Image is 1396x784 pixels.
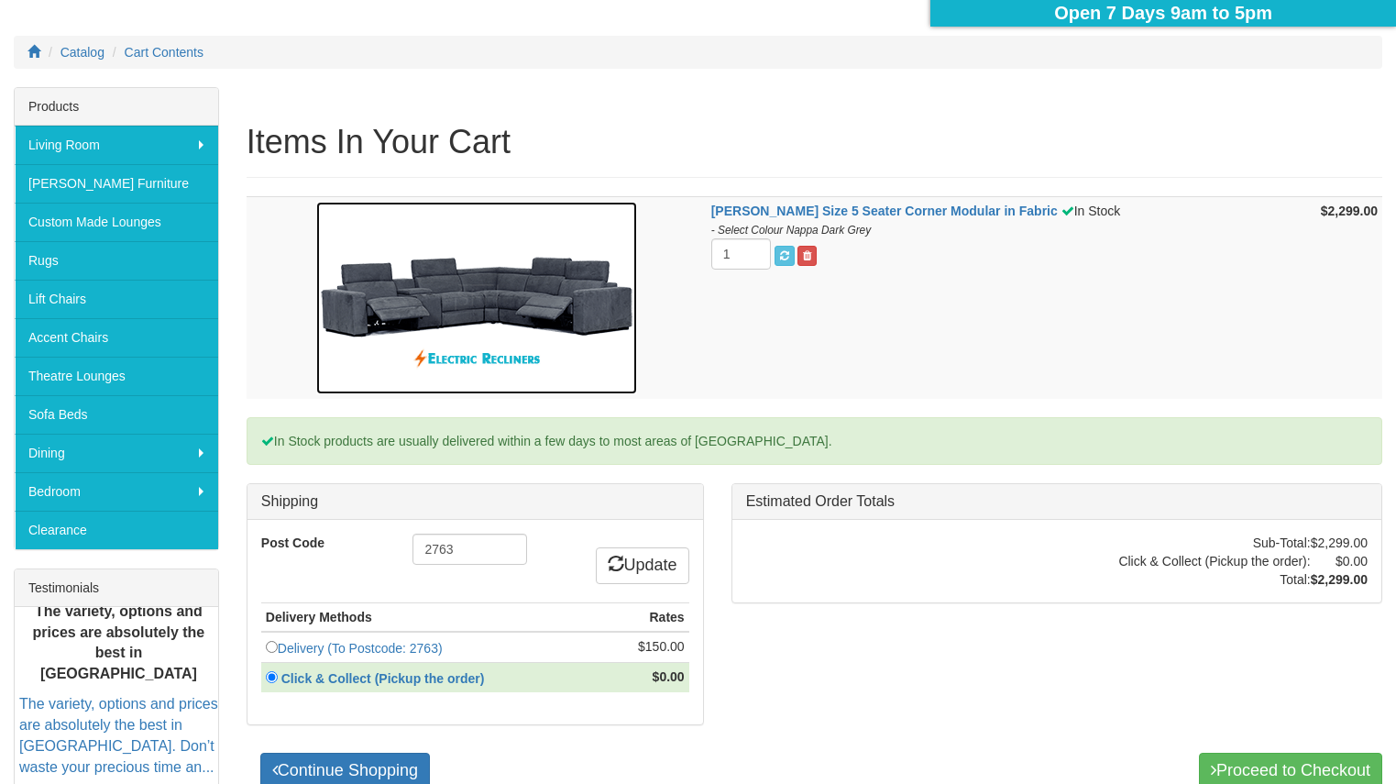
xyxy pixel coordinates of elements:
img: Marlow King Size 5 Seater Corner Modular in Fabric [316,202,637,394]
h3: Shipping [261,493,689,510]
a: [PERSON_NAME] Size 5 Seater Corner Modular in Fabric [711,204,1058,218]
a: The variety, options and prices are absolutely the best in [GEOGRAPHIC_DATA]. Don’t waste your pr... [19,696,218,775]
td: $150.00 [608,632,688,663]
a: Cart Contents [125,45,203,60]
i: - Select Colour Nappa Dark Grey [711,224,871,237]
div: Products [15,88,218,126]
strong: $2,299.00 [1321,204,1378,218]
td: Total: [1118,570,1310,589]
a: Dining [15,434,218,472]
strong: Click & Collect (Pickup the order) [281,671,485,686]
td: $2,299.00 [1311,534,1368,552]
a: Sofa Beds [15,395,218,434]
a: [PERSON_NAME] Furniture [15,164,218,203]
h3: Estimated Order Totals [746,493,1368,510]
td: Sub-Total: [1118,534,1310,552]
b: The variety, options and prices are absolutely the best in [GEOGRAPHIC_DATA] [33,603,205,682]
a: Lift Chairs [15,280,218,318]
a: Accent Chairs [15,318,218,357]
td: Click & Collect (Pickup the order): [1118,552,1310,570]
a: Clearance [15,511,218,549]
a: Delivery (To Postcode: 2763) [278,641,443,656]
a: Theatre Lounges [15,357,218,395]
strong: Delivery Methods [266,610,372,624]
td: $0.00 [1311,552,1368,570]
strong: Rates [650,610,685,624]
label: Post Code [247,534,400,552]
a: Custom Made Lounges [15,203,218,241]
div: In Stock products are usually delivered within a few days to most areas of [GEOGRAPHIC_DATA]. [247,417,1382,465]
h1: Items In Your Cart [247,124,1382,160]
a: Click & Collect (Pickup the order) [278,671,495,686]
a: Living Room [15,126,218,164]
a: Catalog [60,45,104,60]
a: Bedroom [15,472,218,511]
td: In Stock [707,197,1291,400]
a: Rugs [15,241,218,280]
div: Testimonials [15,569,218,607]
a: Update [596,547,689,584]
strong: $2,299.00 [1311,572,1368,587]
strong: $0.00 [653,669,685,684]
